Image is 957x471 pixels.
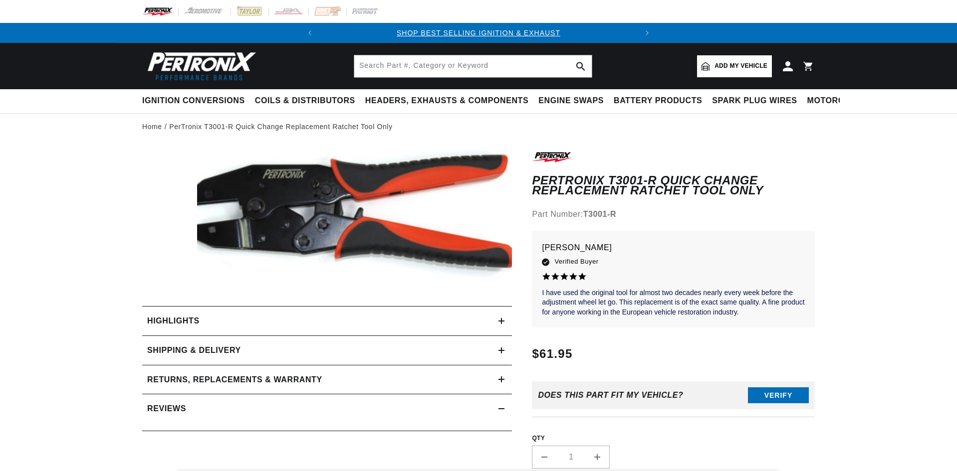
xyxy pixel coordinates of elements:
[707,89,802,113] summary: Spark Plug Wires
[320,27,637,38] div: Announcement
[532,175,815,196] h1: PerTronix T3001-R Quick Change Replacement Ratchet Tool Only
[554,256,598,267] span: Verified Buyer
[142,121,162,132] a: Home
[715,61,767,71] span: Add my vehicle
[542,241,805,255] p: [PERSON_NAME]
[532,434,815,443] label: QTY
[169,121,392,132] a: PerTronix T3001-R Quick Change Replacement Ratchet Tool Only
[542,288,805,317] p: I have used the original tool for almost two decades nearly every week before the adjustment whee...
[365,96,528,106] span: Headers, Exhausts & Components
[354,55,592,77] input: Search Part #, Category or Keyword
[147,402,186,415] h2: Reviews
[142,150,512,287] media-gallery: Gallery Viewer
[697,55,772,77] a: Add my vehicle
[609,89,707,113] summary: Battery Products
[142,394,512,423] summary: Reviews
[532,345,572,363] span: $61.95
[538,96,604,106] span: Engine Swaps
[712,96,797,106] span: Spark Plug Wires
[538,391,683,400] div: Does This part fit My vehicle?
[583,210,616,218] strong: T3001-R
[147,314,200,327] h2: Highlights
[360,89,533,113] summary: Headers, Exhausts & Components
[320,27,637,38] div: 1 of 2
[142,365,512,394] summary: Returns, Replacements & Warranty
[147,344,241,357] h2: Shipping & Delivery
[532,208,815,221] div: Part Number:
[142,89,250,113] summary: Ignition Conversions
[142,307,512,335] summary: Highlights
[300,23,320,43] button: Translation missing: en.sections.announcements.previous_announcement
[637,23,657,43] button: Translation missing: en.sections.announcements.next_announcement
[802,89,872,113] summary: Motorcycle
[807,96,867,106] span: Motorcycle
[748,387,809,403] button: Verify
[142,49,257,83] img: Pertronix
[142,121,815,132] nav: breadcrumbs
[142,336,512,365] summary: Shipping & Delivery
[255,96,355,106] span: Coils & Distributors
[397,29,560,37] a: SHOP BEST SELLING IGNITION & EXHAUST
[614,96,702,106] span: Battery Products
[570,55,592,77] button: search button
[142,96,245,106] span: Ignition Conversions
[117,23,840,43] slideshow-component: Translation missing: en.sections.announcements.announcement_bar
[533,89,609,113] summary: Engine Swaps
[250,89,360,113] summary: Coils & Distributors
[147,373,322,386] h2: Returns, Replacements & Warranty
